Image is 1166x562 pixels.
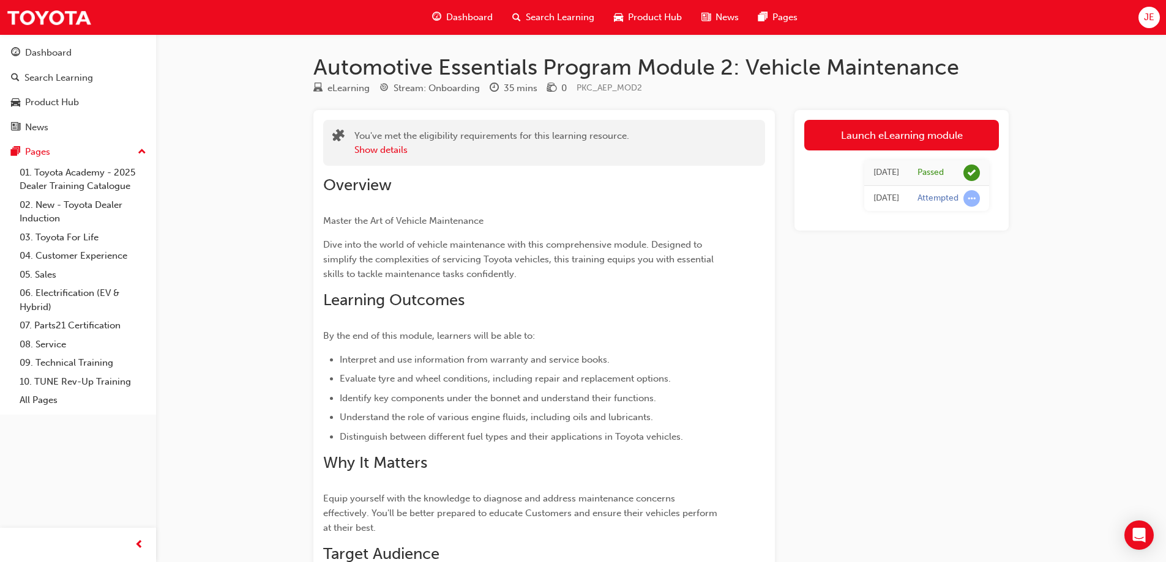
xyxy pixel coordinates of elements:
a: 10. TUNE Rev-Up Training [15,372,151,391]
div: 0 [561,81,567,95]
a: 06. Electrification (EV & Hybrid) [15,284,151,316]
div: Product Hub [25,95,79,109]
div: You've met the eligibility requirements for this learning resource. [354,129,629,157]
span: prev-icon [135,538,144,553]
a: Launch eLearning module [804,120,999,150]
span: news-icon [701,10,711,25]
span: news-icon [11,122,20,133]
a: 09. Technical Training [15,353,151,372]
span: clock-icon [490,83,499,94]
span: pages-icon [758,10,768,25]
div: Search Learning [24,71,93,85]
span: JE [1144,10,1154,24]
span: Dive into the world of vehicle maintenance with this comprehensive module. Designed to simplify t... [323,239,716,279]
a: pages-iconPages [749,5,807,30]
div: eLearning [327,81,370,95]
button: JE [1138,7,1160,28]
a: 04. Customer Experience [15,246,151,265]
span: learningRecordVerb_PASS-icon [963,165,980,181]
span: Dashboard [446,10,493,24]
a: Search Learning [5,67,151,89]
span: puzzle-icon [332,130,345,144]
a: 07. Parts21 Certification [15,316,151,335]
button: Pages [5,141,151,163]
span: Learning resource code [577,83,642,93]
div: Duration [490,81,537,96]
span: Distinguish between different fuel types and their applications in Toyota vehicles. [340,431,683,442]
span: guage-icon [432,10,441,25]
span: search-icon [11,73,20,84]
button: Show details [354,143,408,157]
div: Stream [379,81,480,96]
div: Tue Aug 19 2025 15:16:04 GMT+1000 (Australian Eastern Standard Time) [873,166,899,180]
div: News [25,120,48,135]
span: Learning Outcomes [323,290,465,309]
a: car-iconProduct Hub [604,5,692,30]
a: guage-iconDashboard [422,5,503,30]
span: money-icon [547,83,556,94]
span: Evaluate tyre and wheel conditions, including repair and replacement options. [340,373,671,384]
span: By the end of this module, learners will be able to: [323,330,535,341]
span: car-icon [614,10,623,25]
div: Fri Aug 08 2025 10:39:03 GMT+1000 (Australian Eastern Standard Time) [873,191,899,205]
div: Passed [917,167,944,179]
span: guage-icon [11,48,20,59]
a: 01. Toyota Academy - 2025 Dealer Training Catalogue [15,163,151,196]
span: Equip yourself with the knowledge to diagnose and address maintenance concerns effectively. You'l... [323,493,720,533]
span: News [716,10,739,24]
div: Price [547,81,567,96]
button: DashboardSearch LearningProduct HubNews [5,39,151,141]
h1: Automotive Essentials Program Module 2: Vehicle Maintenance [313,54,1009,81]
span: Why It Matters [323,453,427,472]
a: 08. Service [15,335,151,354]
span: Interpret and use information from warranty and service books. [340,354,610,365]
div: Stream: Onboarding [394,81,480,95]
a: Dashboard [5,42,151,64]
span: learningResourceType_ELEARNING-icon [313,83,323,94]
div: Pages [25,145,50,159]
div: Dashboard [25,46,72,60]
span: Product Hub [628,10,682,24]
a: 05. Sales [15,265,151,284]
span: Overview [323,176,392,194]
div: Type [313,81,370,96]
span: target-icon [379,83,389,94]
a: All Pages [15,391,151,410]
div: Attempted [917,193,959,204]
span: pages-icon [11,147,20,158]
a: news-iconNews [692,5,749,30]
span: search-icon [512,10,521,25]
span: Understand the role of various engine fluids, including oils and lubricants. [340,412,653,423]
span: learningRecordVerb_ATTEMPT-icon [963,190,980,207]
a: Product Hub [5,91,151,114]
a: search-iconSearch Learning [503,5,604,30]
span: Pages [772,10,798,24]
img: Trak [6,4,92,31]
a: 02. New - Toyota Dealer Induction [15,196,151,228]
div: Open Intercom Messenger [1124,520,1154,550]
a: News [5,116,151,139]
span: car-icon [11,97,20,108]
a: 03. Toyota For Life [15,228,151,247]
span: Search Learning [526,10,594,24]
span: Master the Art of Vehicle Maintenance [323,215,484,226]
div: 35 mins [504,81,537,95]
span: Identify key components under the bonnet and understand their functions. [340,393,656,404]
span: up-icon [138,144,146,160]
